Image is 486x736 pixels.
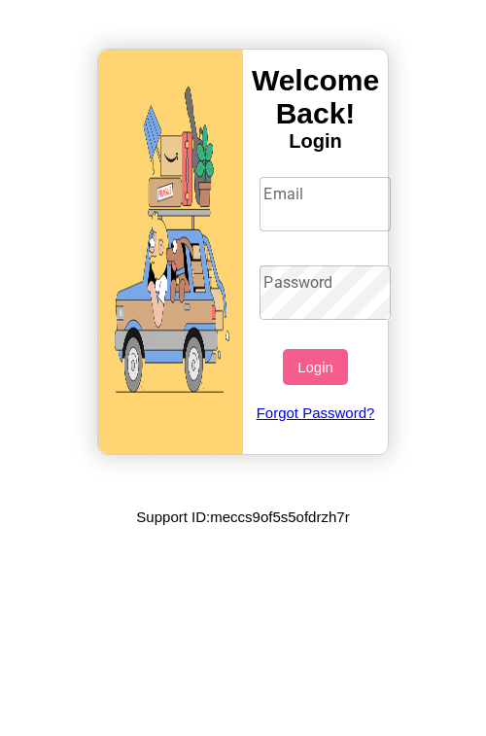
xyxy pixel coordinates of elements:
[283,349,348,385] button: Login
[243,130,388,153] h4: Login
[136,504,349,530] p: Support ID: meccs9of5s5ofdrzh7r
[243,64,388,130] h3: Welcome Back!
[98,50,243,454] img: gif
[250,385,380,440] a: Forgot Password?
